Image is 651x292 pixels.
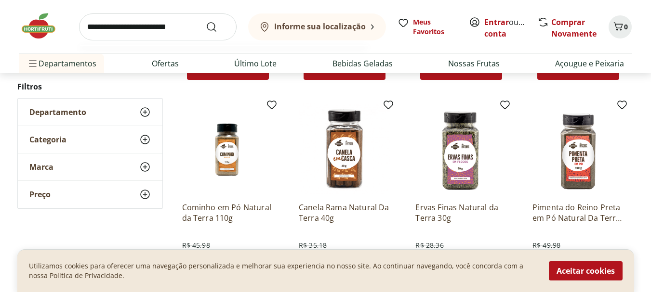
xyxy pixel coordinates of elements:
[624,22,628,31] span: 0
[299,103,390,194] img: Canela Rama Natural Da Terra 40g
[450,66,487,74] span: Adicionar
[332,58,393,69] a: Bebidas Geladas
[609,15,632,38] button: Carrinho
[274,21,366,32] b: Informe sua localização
[27,52,96,75] span: Departamentos
[484,17,509,27] a: Entrar
[484,17,537,39] a: Criar conta
[79,13,237,40] input: search
[415,202,507,223] a: Ervas Finas Natural da Terra 30g
[182,202,274,223] a: Cominho em Pó Natural da Terra 110g
[413,17,457,37] span: Meus Favoritos
[248,13,386,40] button: Informe sua localização
[234,58,277,69] a: Último Lote
[566,66,604,74] span: Adicionar
[551,17,597,39] a: Comprar Novamente
[182,103,274,194] img: Cominho em Pó Natural da Terra 110g
[299,241,327,250] span: R$ 35,18
[18,126,162,153] button: Categoria
[29,162,53,172] span: Marca
[152,58,179,69] a: Ofertas
[484,16,527,39] span: ou
[29,107,86,117] span: Departamento
[332,66,370,74] span: Adicionar
[182,241,210,250] span: R$ 45,98
[29,135,66,144] span: Categoria
[532,202,624,223] a: Pimenta do Reino Preta em Pó Natural Da Terra 100g
[29,190,51,199] span: Preço
[532,103,624,194] img: Pimenta do Reino Preta em Pó Natural Da Terra 100g
[19,12,67,40] img: Hortifruti
[18,153,162,180] button: Marca
[549,261,623,280] button: Aceitar cookies
[415,103,507,194] img: Ervas Finas Natural da Terra 30g
[216,66,253,74] span: Adicionar
[17,77,163,96] h2: Filtros
[555,58,624,69] a: Açougue e Peixaria
[415,241,443,250] span: R$ 28,36
[532,241,560,250] span: R$ 49,98
[18,181,162,208] button: Preço
[206,21,229,33] button: Submit Search
[448,58,500,69] a: Nossas Frutas
[29,261,537,280] p: Utilizamos cookies para oferecer uma navegação personalizada e melhorar sua experiencia no nosso ...
[299,202,390,223] a: Canela Rama Natural Da Terra 40g
[398,17,457,37] a: Meus Favoritos
[18,99,162,126] button: Departamento
[27,52,39,75] button: Menu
